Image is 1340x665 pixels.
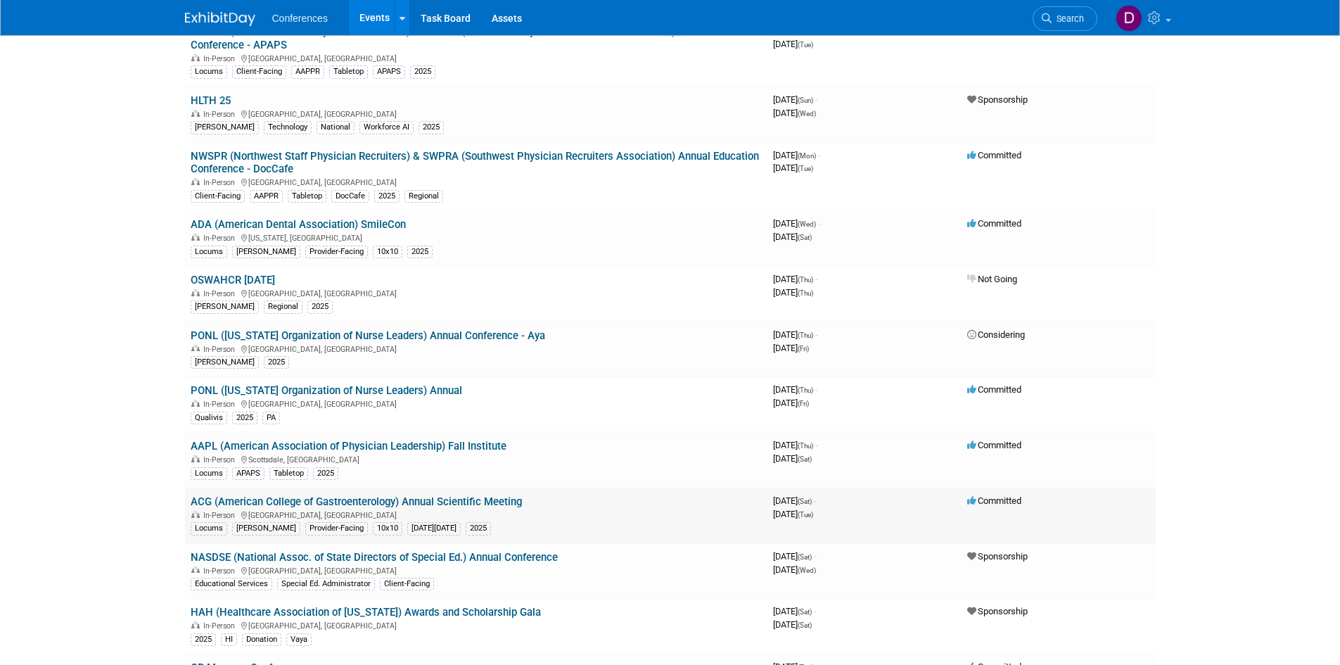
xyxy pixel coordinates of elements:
[773,150,820,160] span: [DATE]
[798,553,812,561] span: (Sat)
[191,578,272,590] div: Educational Services
[773,440,817,450] span: [DATE]
[232,412,257,424] div: 2025
[798,331,813,339] span: (Thu)
[317,121,355,134] div: National
[262,412,280,424] div: PA
[967,218,1021,229] span: Committed
[410,65,435,78] div: 2025
[305,246,368,258] div: Provider-Facing
[967,329,1025,340] span: Considering
[191,246,227,258] div: Locums
[191,400,200,407] img: In-Person Event
[191,511,200,518] img: In-Person Event
[313,467,338,480] div: 2025
[191,94,231,107] a: HLTH 25
[191,606,541,619] a: HAH (Healthcare Association of [US_STATE]) Awards and Scholarship Gala
[191,345,200,352] img: In-Person Event
[191,289,200,296] img: In-Person Event
[191,300,259,313] div: [PERSON_NAME]
[329,65,368,78] div: Tabletop
[191,566,200,574] img: In-Person Event
[967,150,1021,160] span: Committed
[359,121,414,134] div: Workforce AI
[203,511,239,520] span: In-Person
[232,65,286,78] div: Client-Facing
[203,621,239,631] span: In-Person
[373,65,405,78] div: APAPS
[773,94,817,105] span: [DATE]
[773,564,816,575] span: [DATE]
[967,94,1028,105] span: Sponsorship
[798,276,813,284] span: (Thu)
[203,289,239,298] span: In-Person
[773,163,813,173] span: [DATE]
[191,232,762,243] div: [US_STATE], [GEOGRAPHIC_DATA]
[466,522,491,535] div: 2025
[798,566,816,574] span: (Wed)
[773,509,813,519] span: [DATE]
[798,345,809,353] span: (Fri)
[1116,5,1142,32] img: Deana Dziadosz
[191,108,762,119] div: [GEOGRAPHIC_DATA], [GEOGRAPHIC_DATA]
[232,246,300,258] div: [PERSON_NAME]
[191,633,216,646] div: 2025
[818,218,820,229] span: -
[374,190,400,203] div: 2025
[307,300,333,313] div: 2025
[191,356,259,369] div: [PERSON_NAME]
[798,442,813,450] span: (Thu)
[773,232,812,242] span: [DATE]
[798,234,812,241] span: (Sat)
[380,578,434,590] div: Client-Facing
[814,551,816,562] span: -
[288,190,326,203] div: Tabletop
[203,234,239,243] span: In-Person
[773,343,809,353] span: [DATE]
[242,633,281,646] div: Donation
[798,498,812,505] span: (Sat)
[191,384,462,397] a: PONL ([US_STATE] Organization of Nurse Leaders) Annual
[203,54,239,63] span: In-Person
[798,455,812,463] span: (Sat)
[191,218,406,231] a: ADA (American Dental Association) SmileCon
[203,345,239,354] span: In-Person
[815,440,817,450] span: -
[191,178,200,185] img: In-Person Event
[191,329,545,342] a: PONL ([US_STATE] Organization of Nurse Leaders) Annual Conference - Aya
[798,511,813,519] span: (Tue)
[269,467,308,480] div: Tabletop
[191,25,759,51] a: NWSPR (Northwest Staff Physician Recruiters) & SWPRA (Southwest Physician Recruiters Association)...
[773,39,813,49] span: [DATE]
[191,110,200,117] img: In-Person Event
[232,467,264,480] div: APAPS
[773,329,817,340] span: [DATE]
[286,633,312,646] div: Vaya
[191,619,762,631] div: [GEOGRAPHIC_DATA], [GEOGRAPHIC_DATA]
[203,566,239,576] span: In-Person
[773,453,812,464] span: [DATE]
[407,246,433,258] div: 2025
[191,287,762,298] div: [GEOGRAPHIC_DATA], [GEOGRAPHIC_DATA]
[814,606,816,616] span: -
[967,495,1021,506] span: Committed
[1052,13,1084,24] span: Search
[1033,6,1097,31] a: Search
[798,152,816,160] span: (Mon)
[291,65,324,78] div: AAPPR
[191,551,558,564] a: NASDSE (National Assoc. of State Directors of Special Ed.) Annual Conference
[264,300,302,313] div: Regional
[191,495,522,508] a: ACG (American College of Gastroenterology) Annual Scientific Meeting
[798,165,813,172] span: (Tue)
[272,13,328,24] span: Conferences
[191,564,762,576] div: [GEOGRAPHIC_DATA], [GEOGRAPHIC_DATA]
[773,108,816,118] span: [DATE]
[773,606,816,616] span: [DATE]
[798,621,812,629] span: (Sat)
[191,467,227,480] div: Locums
[773,495,816,506] span: [DATE]
[373,522,402,535] div: 10x10
[191,274,275,286] a: OSWAHCR [DATE]
[191,398,762,409] div: [GEOGRAPHIC_DATA], [GEOGRAPHIC_DATA]
[407,522,461,535] div: [DATE][DATE]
